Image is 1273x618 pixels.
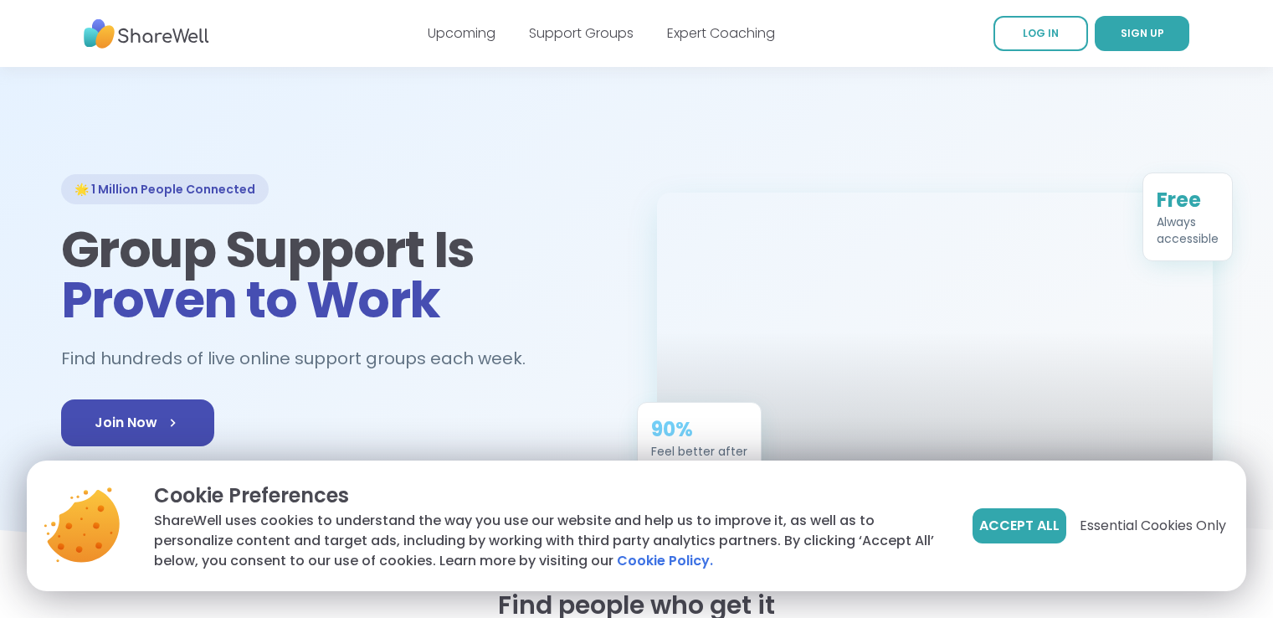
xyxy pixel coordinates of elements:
[667,23,775,43] a: Expert Coaching
[529,23,634,43] a: Support Groups
[651,443,747,476] div: Feel better after just one session
[617,551,713,571] a: Cookie Policy.
[1095,16,1189,51] a: SIGN UP
[61,265,440,335] span: Proven to Work
[1157,187,1219,214] div: Free
[61,174,269,204] div: 🌟 1 Million People Connected
[1023,26,1059,40] span: LOG IN
[651,416,747,443] div: 90%
[154,481,946,511] p: Cookie Preferences
[61,224,617,325] h1: Group Support Is
[154,511,946,571] p: ShareWell uses cookies to understand the way you use our website and help us to improve it, as we...
[95,413,181,433] span: Join Now
[993,16,1088,51] a: LOG IN
[1157,214,1219,247] div: Always accessible
[61,345,543,373] h2: Find hundreds of live online support groups each week.
[84,11,209,57] img: ShareWell Nav Logo
[1080,516,1226,536] span: Essential Cookies Only
[979,516,1060,536] span: Accept All
[428,23,495,43] a: Upcoming
[973,508,1066,543] button: Accept All
[61,399,214,446] a: Join Now
[1121,26,1164,40] span: SIGN UP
